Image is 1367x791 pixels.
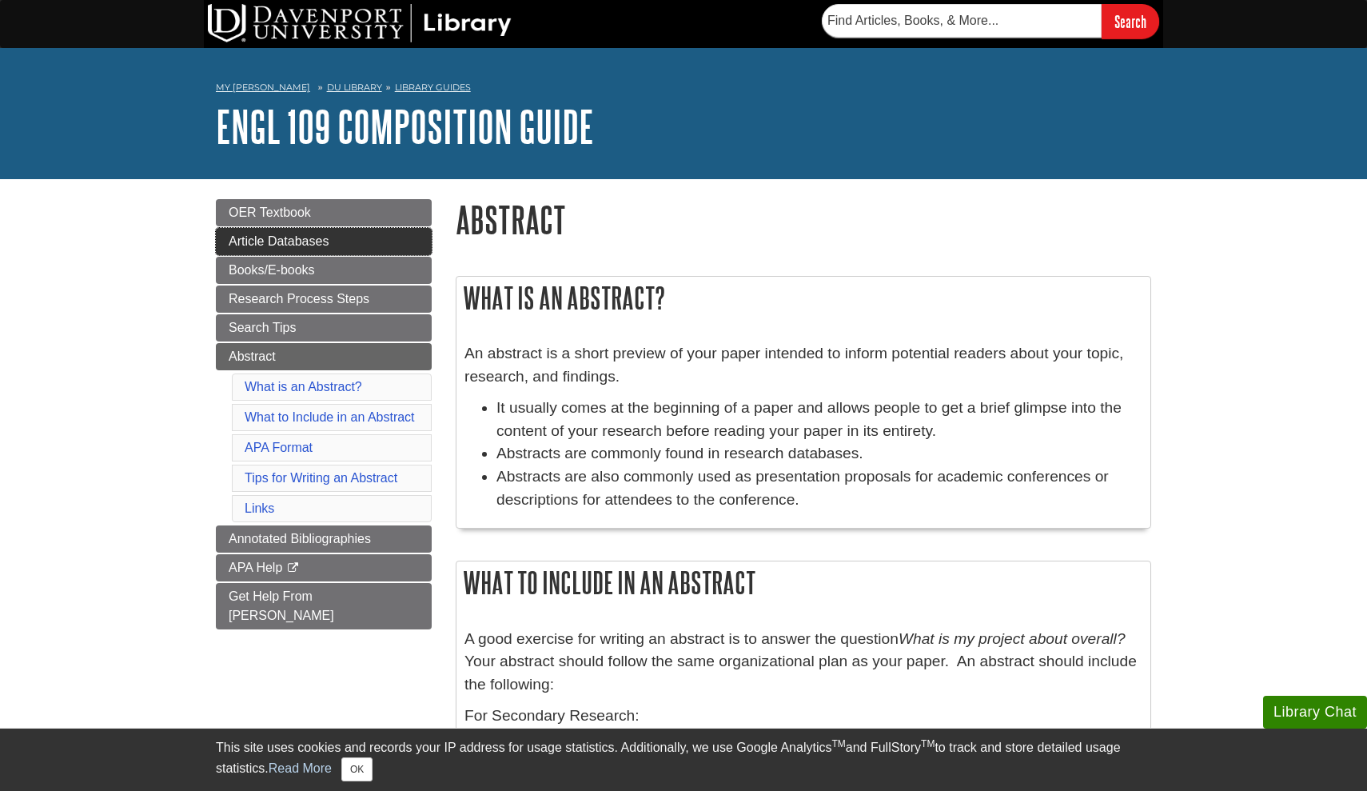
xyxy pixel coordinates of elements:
li: Abstracts are commonly found in research databases. [496,442,1142,465]
sup: TM [831,738,845,749]
a: APA Help [216,554,432,581]
a: APA Format [245,441,313,454]
span: Article Databases [229,234,329,248]
h1: Abstract [456,199,1151,240]
p: A good exercise for writing an abstract is to answer the question Your abstract should follow the... [464,628,1142,697]
a: Library Guides [395,82,471,93]
div: Guide Page Menu [216,199,432,629]
span: APA Help [229,561,282,574]
a: Search Tips [216,314,432,342]
button: Library Chat [1263,696,1367,729]
h2: What is an Abstract? [456,277,1150,319]
i: This link opens in a new window [286,563,300,573]
span: OER Textbook [229,206,311,219]
div: This site uses cookies and records your IP address for usage statistics. Additionally, we use Goo... [216,738,1151,781]
form: Searches DU Library's articles, books, and more [822,4,1159,38]
em: What is my project about overall? [899,630,1126,647]
span: Research Process Steps [229,292,369,306]
a: OER Textbook [216,199,432,226]
a: What is an Abstract? [245,380,362,394]
a: Get Help From [PERSON_NAME] [216,583,432,629]
p: An abstract is a short preview of your paper intended to inform potential readers about your topi... [464,342,1142,389]
span: Abstract [229,350,276,363]
a: Article Databases [216,228,432,255]
a: Abstract [216,343,432,370]
span: Get Help From [PERSON_NAME] [229,589,334,622]
a: Books/E-books [216,257,432,284]
li: Abstracts are also commonly used as presentation proposals for academic conferences or descriptio... [496,465,1142,512]
input: Search [1102,4,1159,38]
a: Links [245,501,274,515]
p: For Secondary Research: [464,705,1142,728]
a: Annotated Bibliographies [216,525,432,553]
input: Find Articles, Books, & More... [822,4,1102,38]
a: Research Process Steps [216,286,432,313]
span: Annotated Bibliographies [229,532,371,545]
a: ENGL 109 Composition Guide [216,102,594,151]
a: My [PERSON_NAME] [216,81,310,94]
a: Tips for Writing an Abstract [245,471,397,485]
a: What to Include in an Abstract [245,410,415,424]
a: DU Library [327,82,382,93]
img: DU Library [208,4,512,42]
nav: breadcrumb [216,77,1151,102]
h2: What to Include in an Abstract [456,561,1150,604]
span: Search Tips [229,321,296,334]
button: Close [341,757,373,781]
sup: TM [921,738,935,749]
a: Read More [269,761,332,775]
span: Books/E-books [229,263,315,277]
li: It usually comes at the beginning of a paper and allows people to get a brief glimpse into the co... [496,397,1142,443]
